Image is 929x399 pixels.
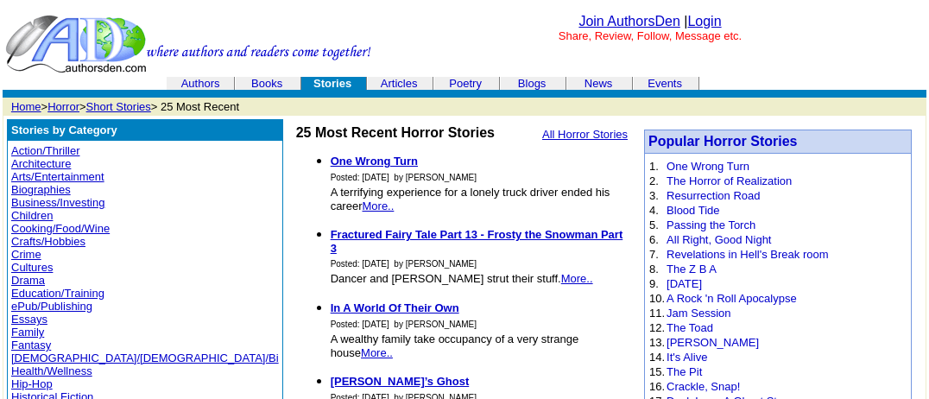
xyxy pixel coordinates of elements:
img: header_logo2.gif [5,14,371,74]
a: A Rock 'n Roll Apocalypse [667,292,797,305]
a: The Toad [667,321,713,334]
a: Fantasy [11,339,51,351]
a: [DEMOGRAPHIC_DATA]/[DEMOGRAPHIC_DATA]/Bi [11,351,279,364]
font: | [684,14,721,28]
img: cleardot.gif [168,83,169,84]
a: All Horror Stories [542,128,628,141]
img: cleardot.gif [566,83,566,84]
font: Posted: [DATE] by [PERSON_NAME] [331,259,477,269]
a: One Wrong Turn [667,160,749,173]
a: ePub/Publishing [11,300,92,313]
font: 6. [649,233,659,246]
font: 14. [649,351,665,364]
font: Posted: [DATE] by [PERSON_NAME] [331,173,477,182]
img: cleardot.gif [500,83,501,84]
img: cleardot.gif [235,83,236,84]
img: cleardot.gif [367,83,368,84]
a: Blood Tide [667,204,719,217]
a: Drama [11,274,45,287]
img: cleardot.gif [366,83,367,84]
b: Stories [313,77,351,90]
a: The Pit [667,365,702,378]
a: News [585,77,613,90]
font: A wealthy family take occupancy of a very strange house [331,332,579,359]
img: cleardot.gif [433,83,433,84]
a: Children [11,209,53,222]
a: Biographies [11,183,71,196]
a: Articles [381,77,418,90]
font: 5. [649,218,659,231]
font: > > > 25 Most Recent [11,100,239,113]
a: One Wrong Turn [331,155,418,168]
img: cleardot.gif [234,83,235,84]
a: Home [11,100,41,113]
a: Crackle, Snap! [667,380,740,393]
a: Login [687,14,721,28]
a: Popular Horror Stories [648,134,797,149]
b: Stories by Category [11,123,117,136]
font: 12. [649,321,665,334]
a: Action/Thriller [11,144,79,157]
b: 25 Most Recent Horror Stories [296,125,495,140]
font: 1. [649,160,659,173]
font: 9. [649,277,659,290]
font: 10. [649,292,665,305]
font: A terrifying experience for a lonely truck driver ended his career [331,186,610,212]
img: cleardot.gif [633,83,634,84]
a: Essays [11,313,47,326]
a: More.. [363,199,395,212]
font: Share, Review, Follow, Message etc. [559,29,742,42]
a: Blogs [518,77,547,90]
a: In A World Of Their Own [331,301,459,314]
img: cleardot.gif [167,83,167,84]
a: Authors [181,77,220,90]
a: Family [11,326,44,339]
a: Hip-Hop [11,377,53,390]
a: More.. [561,272,593,285]
font: 4. [649,204,659,217]
a: Business/Investing [11,196,104,209]
img: cleardot.gif [632,83,633,84]
a: The Z B A [667,263,717,275]
a: Architecture [11,157,71,170]
b: [PERSON_NAME]’s Ghost [331,375,470,388]
font: 13. [649,336,665,349]
font: 11. [649,307,665,320]
img: cleardot.gif [499,83,500,84]
a: Poetry [449,77,482,90]
a: Revelations in Hell's Break room [667,248,828,261]
font: 7. [649,248,659,261]
a: Education/Training [11,287,104,300]
a: [PERSON_NAME] [667,336,759,349]
a: Crime [11,248,41,261]
a: More.. [361,346,393,359]
a: Crafts/Hobbies [11,235,85,248]
a: Jam Session [667,307,730,320]
font: 16. [649,380,665,393]
a: All Right, Good Night [667,233,771,246]
a: Books [251,77,282,90]
a: Join AuthorsDen [578,14,679,28]
a: Health/Wellness [11,364,92,377]
a: The Horror of Realization [667,174,792,187]
a: Arts/Entertainment [11,170,104,183]
a: Resurrection Road [667,189,760,202]
font: 3. [649,189,659,202]
a: Cooking/Food/Wine [11,222,110,235]
a: It's Alive [667,351,707,364]
font: Posted: [DATE] by [PERSON_NAME] [331,320,477,329]
a: Short Stories [86,100,151,113]
img: cleardot.gif [924,92,925,96]
b: Fractured Fairy Tale Part 13 - Frosty the Snowman Part 3 [331,228,623,255]
a: Horror [47,100,79,113]
a: Events [648,77,682,90]
font: Dancer and [PERSON_NAME] strut their stuff. [331,272,593,285]
a: Cultures [11,261,53,274]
